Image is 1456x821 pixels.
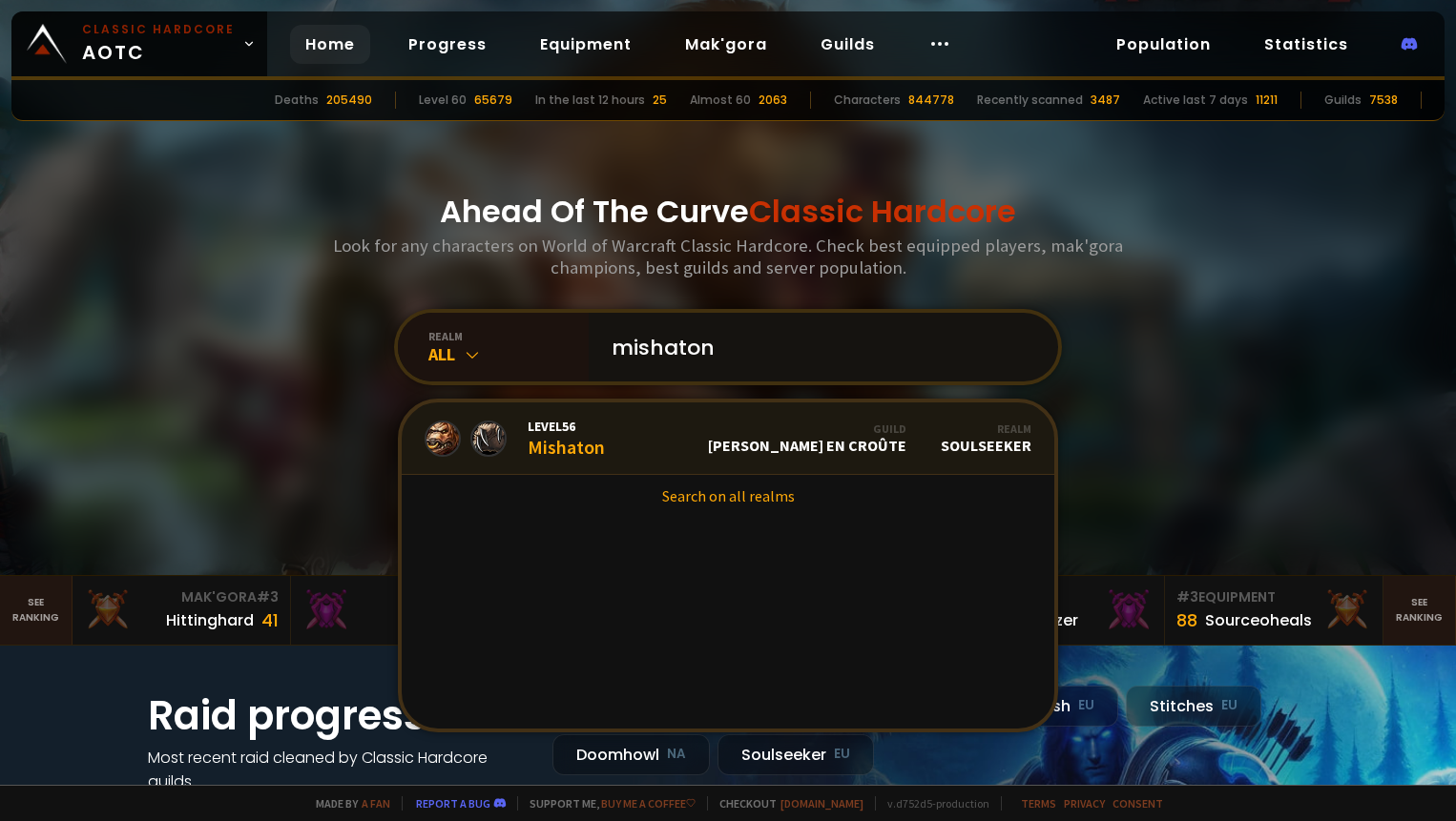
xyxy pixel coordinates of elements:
div: Stitches [1126,686,1261,727]
span: Made by [304,796,390,811]
span: Classic Hardcore [749,190,1016,233]
a: Equipment [525,25,647,64]
a: Consent [1113,796,1163,811]
a: Population [1101,25,1226,64]
div: Hittinghard [166,608,254,632]
div: Realm [941,421,1031,436]
small: EU [1221,696,1238,715]
span: Level 56 [528,418,605,435]
h1: Ahead Of The Curve [440,189,1016,235]
a: Mak'Gora#2Rivench100 [291,576,510,645]
div: Characters [834,92,901,109]
div: In the last 12 hours [535,92,645,109]
a: Statistics [1249,25,1363,64]
div: Mak'Gora [302,587,497,607]
small: EU [834,745,850,764]
div: Doomhowl [552,734,710,775]
a: Guilds [805,25,890,64]
a: Level56MishatonGuild[PERSON_NAME] en croûteRealmSoulseeker [402,402,1054,475]
div: Guilds [1324,92,1362,109]
div: Sourceoheals [1205,608,1312,632]
div: realm [428,329,589,343]
div: Active last 7 days [1143,92,1248,109]
div: Guild [708,421,906,436]
a: Seeranking [1383,576,1456,645]
input: Search a character... [600,313,1035,381]
a: Buy me a coffee [601,796,696,811]
a: Progress [393,25,502,64]
div: 3487 [1091,92,1120,109]
a: Terms [1021,796,1056,811]
div: Recently scanned [977,92,1083,109]
small: EU [1078,696,1094,715]
span: Support me, [517,796,696,811]
div: Mak'Gora [84,587,279,607]
span: AOTC [82,21,235,67]
div: 65679 [474,92,512,109]
a: Report a bug [416,796,490,811]
div: Soulseeker [718,734,874,775]
h4: Most recent raid cleaned by Classic Hardcore guilds [148,746,530,793]
div: 41 [261,607,279,633]
a: #3Equipment88Sourceoheals [1165,576,1383,645]
span: # 3 [1176,587,1198,606]
small: Classic Hardcore [82,21,235,38]
a: Home [290,25,370,64]
span: Checkout [707,796,863,811]
a: Classic HardcoreAOTC [11,11,267,76]
div: 25 [653,92,667,109]
a: a fan [362,796,390,811]
div: 88 [1176,607,1197,633]
a: Search on all realms [402,475,1054,517]
div: Equipment [1176,587,1371,607]
div: 844778 [908,92,954,109]
span: # 3 [257,587,279,606]
a: Mak'Gora#3Hittinghard41 [73,576,291,645]
a: [DOMAIN_NAME] [780,796,863,811]
span: v. d752d5 - production [875,796,989,811]
div: 11211 [1256,92,1278,109]
a: Mak'gora [670,25,782,64]
div: [PERSON_NAME] en croûte [708,421,906,455]
div: 7538 [1369,92,1398,109]
small: NA [667,745,686,764]
div: Soulseeker [941,421,1031,455]
div: 205490 [326,92,372,109]
h3: Look for any characters on World of Warcraft Classic Hardcore. Check best equipped players, mak'g... [325,235,1131,278]
div: Almost 60 [690,92,751,109]
div: All [428,343,589,365]
div: Mishaton [528,418,605,459]
div: Level 60 [419,92,467,109]
div: 2063 [759,92,787,109]
div: Deaths [275,92,319,109]
h1: Raid progress [148,686,530,746]
a: Privacy [1064,796,1105,811]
